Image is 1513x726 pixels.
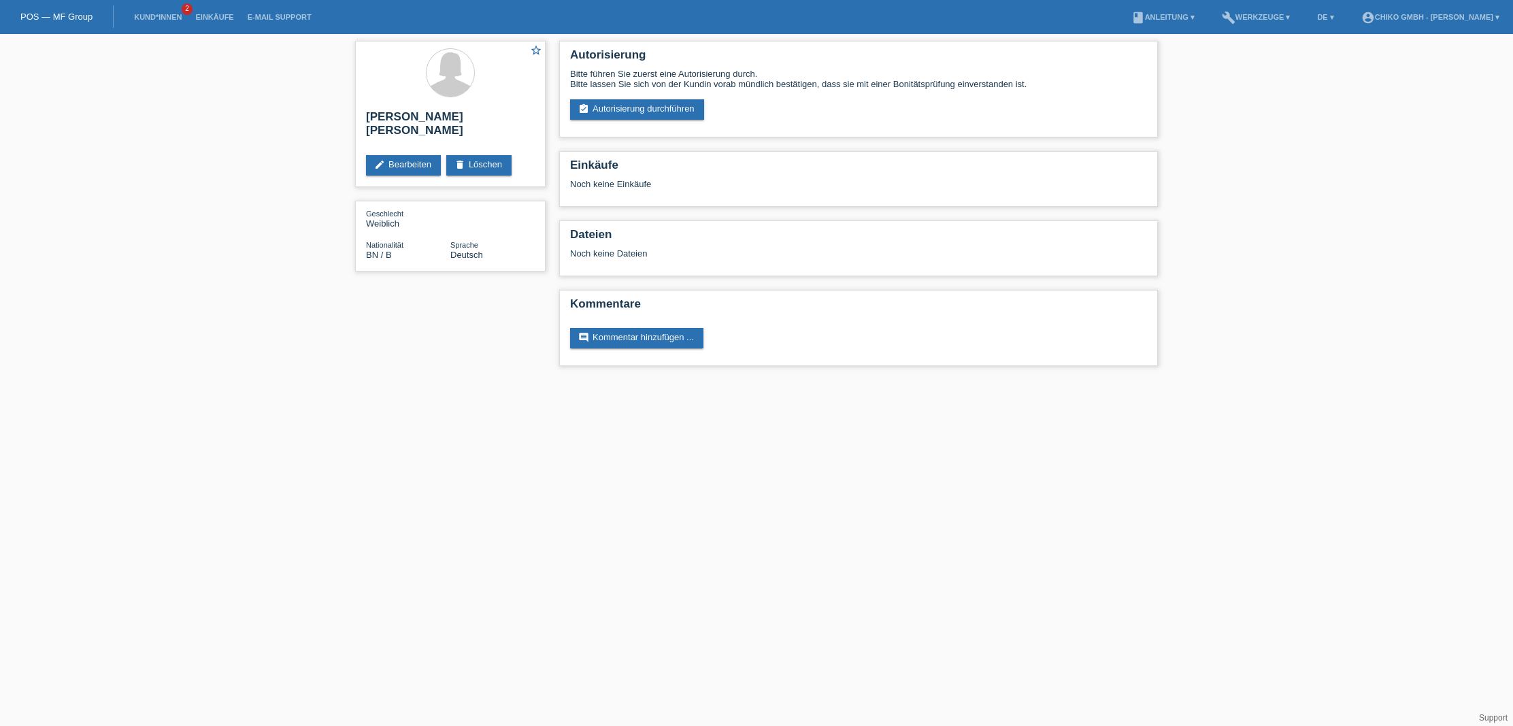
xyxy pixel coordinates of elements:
[366,110,535,144] h2: [PERSON_NAME] [PERSON_NAME]
[127,13,188,21] a: Kund*innen
[570,48,1147,69] h2: Autorisierung
[570,69,1147,89] div: Bitte führen Sie zuerst eine Autorisierung durch. Bitte lassen Sie sich von der Kundin vorab münd...
[182,3,193,15] span: 2
[570,297,1147,318] h2: Kommentare
[374,159,385,170] i: edit
[578,332,589,343] i: comment
[570,159,1147,179] h2: Einkäufe
[1125,13,1201,21] a: bookAnleitung ▾
[578,103,589,114] i: assignment_turned_in
[1215,13,1297,21] a: buildWerkzeuge ▾
[366,210,403,218] span: Geschlecht
[1354,13,1506,21] a: account_circleChiko GmbH - [PERSON_NAME] ▾
[366,250,392,260] span: Brunei / B / 20.10.2005
[570,228,1147,248] h2: Dateien
[366,241,403,249] span: Nationalität
[570,328,703,348] a: commentKommentar hinzufügen ...
[1361,11,1375,24] i: account_circle
[530,44,542,56] i: star_border
[20,12,93,22] a: POS — MF Group
[570,99,704,120] a: assignment_turned_inAutorisierung durchführen
[1479,713,1508,723] a: Support
[450,241,478,249] span: Sprache
[450,250,483,260] span: Deutsch
[1131,11,1145,24] i: book
[454,159,465,170] i: delete
[1222,11,1235,24] i: build
[570,248,986,259] div: Noch keine Dateien
[446,155,512,176] a: deleteLöschen
[241,13,318,21] a: E-Mail Support
[366,208,450,229] div: Weiblich
[1310,13,1340,21] a: DE ▾
[366,155,441,176] a: editBearbeiten
[570,179,1147,199] div: Noch keine Einkäufe
[188,13,240,21] a: Einkäufe
[530,44,542,59] a: star_border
